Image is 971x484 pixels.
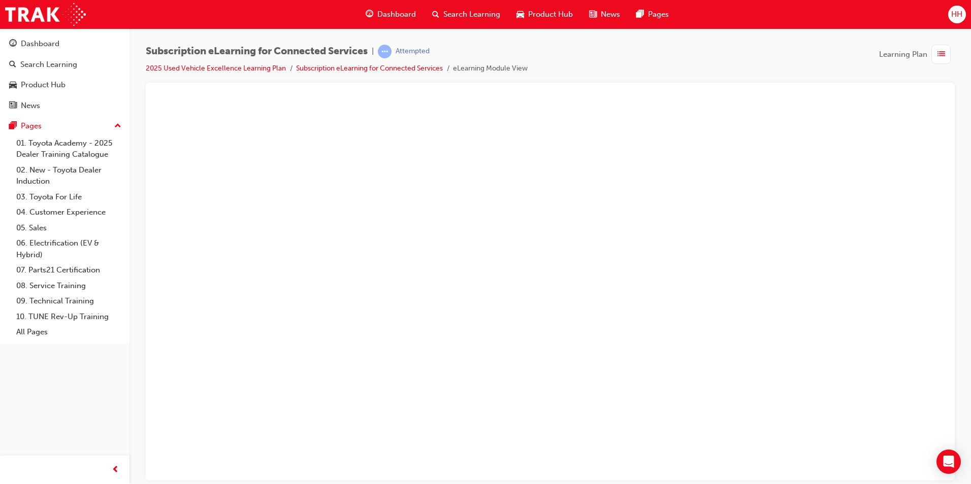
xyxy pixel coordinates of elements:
div: Attempted [396,47,430,56]
span: Learning Plan [879,49,927,60]
a: 10. TUNE Rev-Up Training [12,309,125,325]
a: guage-iconDashboard [358,4,424,25]
a: 03. Toyota For Life [12,189,125,205]
span: search-icon [9,60,16,70]
div: News [21,100,40,112]
span: HH [951,9,962,20]
a: search-iconSearch Learning [424,4,508,25]
button: DashboardSearch LearningProduct HubNews [4,32,125,117]
a: Dashboard [4,34,125,53]
a: Search Learning [4,55,125,74]
img: Trak [5,3,86,26]
a: News [4,96,125,115]
span: Product Hub [528,9,573,20]
span: up-icon [114,120,121,133]
span: prev-icon [112,464,119,476]
span: Subscription eLearning for Connected Services [146,46,368,57]
div: Pages [21,120,42,132]
span: news-icon [589,8,597,21]
span: Search Learning [443,9,500,20]
a: pages-iconPages [628,4,677,25]
span: Dashboard [377,9,416,20]
a: 06. Electrification (EV & Hybrid) [12,235,125,262]
span: news-icon [9,101,17,111]
a: 04. Customer Experience [12,204,125,220]
span: pages-icon [9,122,17,131]
a: 2025 Used Vehicle Excellence Learning Plan [146,64,286,73]
a: news-iconNews [581,4,628,25]
span: car-icon [9,81,17,90]
a: Product Hub [4,76,125,94]
a: 05. Sales [12,220,125,236]
span: Pages [648,9,669,20]
div: Open Intercom Messenger [936,450,961,474]
span: guage-icon [9,40,17,49]
span: list-icon [937,48,945,61]
a: 07. Parts21 Certification [12,262,125,278]
span: car-icon [516,8,524,21]
span: pages-icon [636,8,644,21]
button: Pages [4,117,125,135]
a: Subscription eLearning for Connected Services [296,64,443,73]
span: News [601,9,620,20]
span: guage-icon [366,8,373,21]
a: 08. Service Training [12,278,125,294]
div: Search Learning [20,59,77,71]
span: search-icon [432,8,439,21]
div: Product Hub [21,79,66,91]
span: | [372,46,374,57]
button: HH [948,6,966,23]
span: learningRecordVerb_ATTEMPT-icon [378,45,392,58]
a: 09. Technical Training [12,293,125,309]
a: 02. New - Toyota Dealer Induction [12,162,125,189]
div: Dashboard [21,38,59,50]
a: car-iconProduct Hub [508,4,581,25]
button: Learning Plan [879,45,955,64]
a: All Pages [12,324,125,340]
li: eLearning Module View [453,63,528,75]
a: 01. Toyota Academy - 2025 Dealer Training Catalogue [12,135,125,162]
